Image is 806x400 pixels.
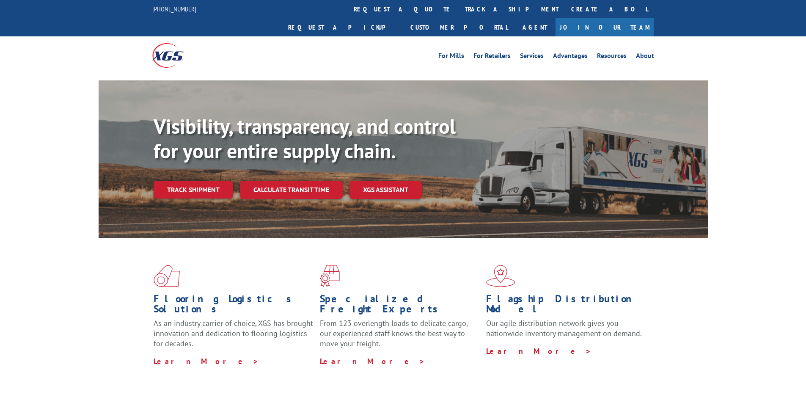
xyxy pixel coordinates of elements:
a: Advantages [553,52,588,62]
a: For Mills [438,52,464,62]
a: Customer Portal [404,18,514,36]
p: From 123 overlength loads to delicate cargo, our experienced staff knows the best way to move you... [320,318,480,356]
a: Learn More > [154,356,259,366]
span: As an industry carrier of choice, XGS has brought innovation and dedication to flooring logistics... [154,318,313,348]
h1: Flooring Logistics Solutions [154,294,314,318]
span: Our agile distribution network gives you nationwide inventory management on demand. [486,318,642,338]
a: Services [520,52,544,62]
h1: Specialized Freight Experts [320,294,480,318]
a: Calculate transit time [240,181,343,199]
a: [PHONE_NUMBER] [152,5,196,13]
img: xgs-icon-total-supply-chain-intelligence-red [154,265,180,287]
a: For Retailers [473,52,511,62]
a: Resources [597,52,627,62]
a: Agent [514,18,556,36]
a: XGS ASSISTANT [349,181,422,199]
h1: Flagship Distribution Model [486,294,646,318]
a: Join Our Team [556,18,654,36]
a: Learn More > [320,356,425,366]
img: xgs-icon-flagship-distribution-model-red [486,265,515,287]
a: Learn More > [486,346,591,356]
a: About [636,52,654,62]
a: Request a pickup [282,18,404,36]
b: Visibility, transparency, and control for your entire supply chain. [154,113,456,164]
img: xgs-icon-focused-on-flooring-red [320,265,340,287]
a: Track shipment [154,181,233,199]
